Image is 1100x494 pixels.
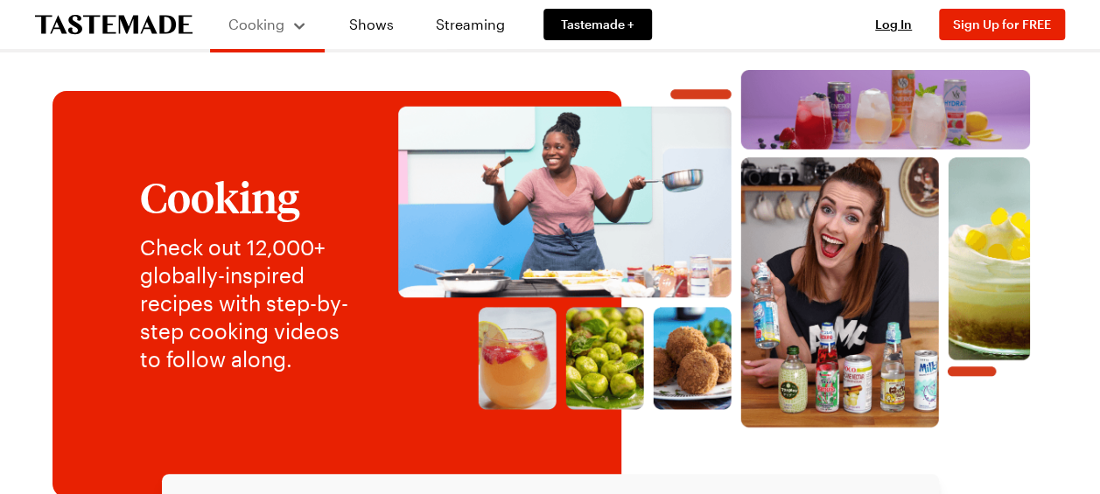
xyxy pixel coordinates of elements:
span: Cooking [228,16,284,32]
span: Tastemade + [561,16,634,33]
span: Sign Up for FREE [953,17,1051,31]
p: Check out 12,000+ globally-inspired recipes with step-by-step cooking videos to follow along. [140,233,363,373]
h1: Cooking [140,174,363,219]
a: Tastemade + [543,9,652,40]
button: Cooking [228,7,307,42]
button: Sign Up for FREE [939,9,1065,40]
img: Explore recipes [398,70,1030,428]
a: To Tastemade Home Page [35,15,193,35]
button: Log In [858,16,928,33]
span: Log In [875,17,912,31]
